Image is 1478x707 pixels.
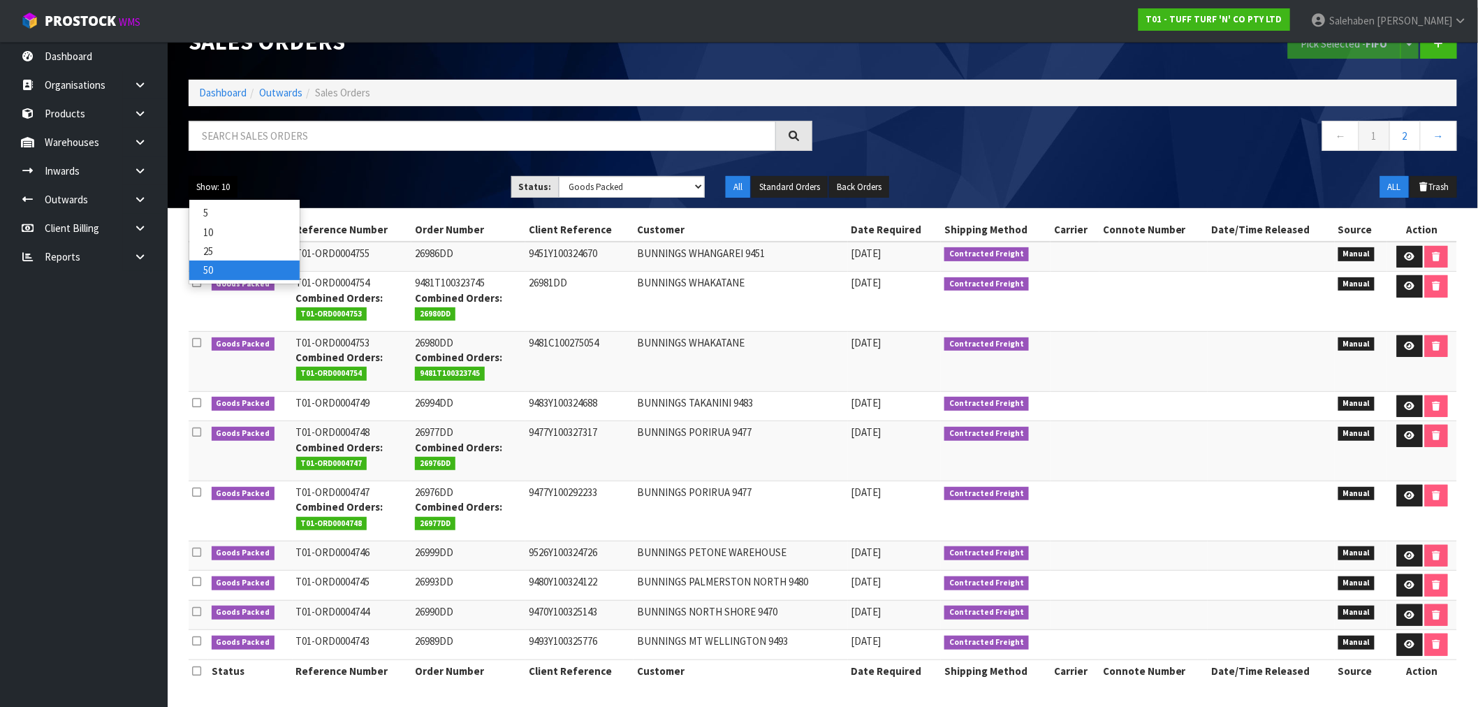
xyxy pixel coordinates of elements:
th: Shipping Method [941,659,1051,682]
th: Connote Number [1099,219,1208,241]
td: BUNNINGS PALMERSTON NORTH 9480 [634,571,848,601]
span: Goods Packed [212,636,275,650]
th: Reference Number [293,219,412,241]
span: 26977DD [415,517,455,531]
td: BUNNINGS PETONE WAREHOUSE [634,541,848,571]
span: Manual [1338,576,1375,590]
strong: Combined Orders: [415,441,502,454]
span: Contracted Freight [944,576,1029,590]
span: 9481T100323745 [415,367,485,381]
td: T01-ORD0004744 [293,600,412,630]
td: BUNNINGS PORIRUA 9477 [634,421,848,481]
a: 1 [1359,121,1390,151]
a: 10 [189,223,300,242]
span: Contracted Freight [944,546,1029,560]
td: BUNNINGS WHAKATANE [634,331,848,391]
span: [DATE] [851,546,881,559]
td: T01-ORD0004753 [293,331,412,391]
span: Contracted Freight [944,277,1029,291]
strong: Combined Orders: [296,291,383,305]
a: T01 - TUFF TURF 'N' CO PTY LTD [1139,8,1290,31]
span: [DATE] [851,425,881,439]
td: T01-ORD0004749 [293,391,412,421]
td: 9470Y100325143 [525,600,634,630]
strong: Combined Orders: [296,500,383,513]
td: BUNNINGS WHANGAREI 9451 [634,242,848,272]
span: Manual [1338,636,1375,650]
span: Manual [1338,606,1375,620]
th: Status [208,659,293,682]
strong: Combined Orders: [415,351,502,364]
th: Customer [634,659,848,682]
strong: Combined Orders: [415,291,502,305]
span: Manual [1338,427,1375,441]
a: Outwards [259,86,302,99]
small: WMS [119,15,140,29]
td: T01-ORD0004746 [293,541,412,571]
td: 9481T100323745 [411,272,525,332]
span: Goods Packed [212,576,275,590]
h1: Sales Orders [189,29,812,54]
span: [DATE] [851,634,881,648]
td: 9477Y100292233 [525,481,634,541]
td: T01-ORD0004748 [293,421,412,481]
a: 5 [189,203,300,222]
img: cube-alt.png [21,12,38,29]
strong: FIFO [1366,37,1388,50]
td: T01-ORD0004755 [293,242,412,272]
th: Client Reference [525,659,634,682]
span: Contracted Freight [944,247,1029,261]
td: 9477Y100327317 [525,421,634,481]
span: Goods Packed [212,337,275,351]
th: Action [1387,659,1457,682]
th: Source [1335,659,1387,682]
th: Date Required [848,659,942,682]
span: [DATE] [851,396,881,409]
span: Goods Packed [212,427,275,441]
td: 26990DD [411,600,525,630]
span: Salehaben [1329,14,1375,27]
span: ProStock [45,12,116,30]
nav: Page navigation [833,121,1457,155]
th: Customer [634,219,848,241]
span: T01-ORD0004754 [296,367,367,381]
span: [DATE] [851,247,881,260]
span: Goods Packed [212,606,275,620]
th: Shipping Method [941,219,1051,241]
span: Contracted Freight [944,606,1029,620]
span: Contracted Freight [944,427,1029,441]
button: Standard Orders [752,176,828,198]
td: 9483Y100324688 [525,391,634,421]
button: All [726,176,750,198]
td: 26993DD [411,571,525,601]
th: Date/Time Released [1208,659,1335,682]
span: T01-ORD0004753 [296,307,367,321]
span: Manual [1338,337,1375,351]
span: Manual [1338,397,1375,411]
span: Goods Packed [212,487,275,501]
a: ← [1322,121,1359,151]
td: BUNNINGS WHAKATANE [634,272,848,332]
td: 9480Y100324122 [525,571,634,601]
th: Reference Number [293,659,412,682]
strong: T01 - TUFF TURF 'N' CO PTY LTD [1146,13,1282,25]
td: 26977DD [411,421,525,481]
span: [DATE] [851,276,881,289]
span: [DATE] [851,575,881,588]
td: 9451Y100324670 [525,242,634,272]
td: 26981DD [525,272,634,332]
th: Source [1335,219,1387,241]
span: Contracted Freight [944,636,1029,650]
span: Manual [1338,277,1375,291]
span: Manual [1338,546,1375,560]
th: Carrier [1051,219,1099,241]
strong: Combined Orders: [296,441,383,454]
span: Goods Packed [212,397,275,411]
td: BUNNINGS NORTH SHORE 9470 [634,600,848,630]
td: T01-ORD0004745 [293,571,412,601]
td: 26976DD [411,481,525,541]
td: T01-ORD0004743 [293,630,412,660]
button: Back Orders [829,176,889,198]
th: Action [1387,219,1457,241]
span: Sales Orders [315,86,370,99]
